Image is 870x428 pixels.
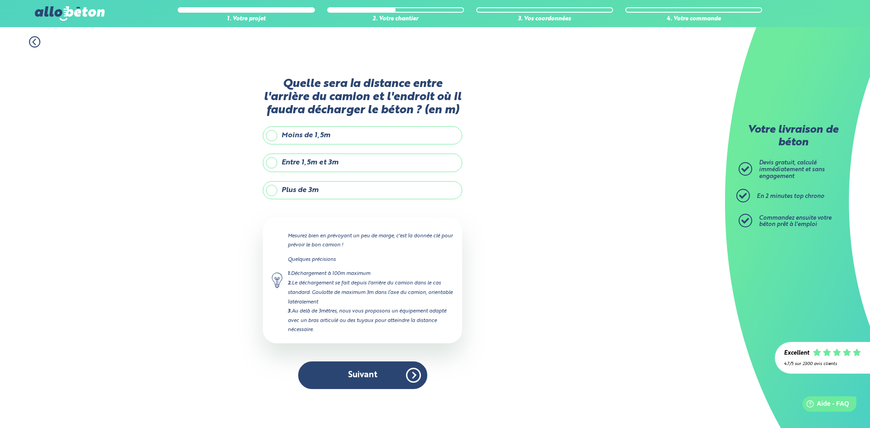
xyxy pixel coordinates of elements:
button: Suivant [298,361,427,389]
label: Plus de 3m [263,181,462,199]
label: Entre 1,5m et 3m [263,154,462,172]
p: Quelques précisions [288,255,453,264]
span: Devis gratuit, calculé immédiatement et sans engagement [759,160,825,179]
div: Le déchargement se fait depuis l'arrière du camion dans le cas standard. Goulotte de maximum 3m d... [288,279,453,306]
img: allobéton [35,6,105,21]
div: 1. Votre projet [178,16,314,23]
iframe: Help widget launcher [789,393,860,418]
div: 2. Votre chantier [327,16,464,23]
span: Commandez ensuite votre béton prêt à l'emploi [759,215,831,228]
div: 4.7/5 sur 2300 avis clients [784,361,861,366]
div: 4. Votre commande [625,16,762,23]
strong: 2. [288,281,292,286]
p: Mesurez bien en prévoyant un peu de marge, c'est la donnée clé pour prévoir le bon camion ! [288,231,453,250]
div: Au delà de 3mètres, nous vous proposons un équipement adapté avec un bras articulé ou des tuyaux ... [288,307,453,334]
p: Votre livraison de béton [741,124,845,149]
div: Excellent [784,350,809,357]
div: 3. Vos coordonnées [476,16,613,23]
label: Moins de 1,5m [263,126,462,144]
span: En 2 minutes top chrono [757,193,824,199]
strong: 3. [288,309,292,314]
strong: 1. [288,271,291,276]
div: Déchargement à 100m maximum [288,269,453,279]
label: Quelle sera la distance entre l'arrière du camion et l'endroit où il faudra décharger le béton ? ... [263,77,462,117]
